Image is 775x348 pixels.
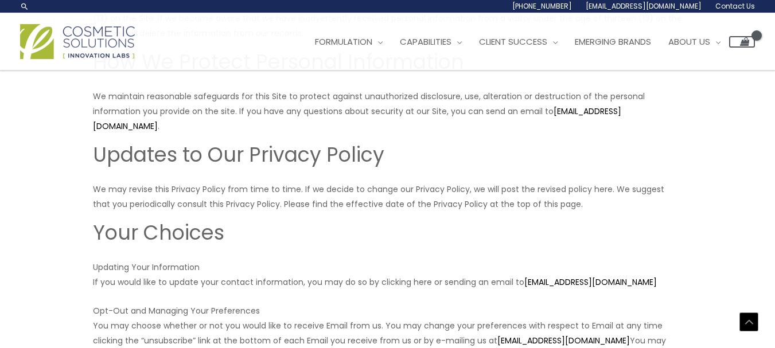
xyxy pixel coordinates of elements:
[479,36,547,48] span: Client Success
[512,1,572,11] span: [PHONE_NUMBER]
[20,24,135,59] img: Cosmetic Solutions Logo
[391,25,470,59] a: Capabilities
[470,25,566,59] a: Client Success
[660,25,729,59] a: About Us
[93,220,683,246] h2: Your Choices
[497,335,630,346] a: [EMAIL_ADDRESS][DOMAIN_NAME]
[524,276,657,288] a: [EMAIL_ADDRESS][DOMAIN_NAME]
[93,260,683,290] p: Updating Your Information If you would like to update your contact information, you may do so by ...
[586,1,702,11] span: [EMAIL_ADDRESS][DOMAIN_NAME]
[20,2,29,11] a: Search icon link
[575,36,651,48] span: Emerging Brands
[668,36,710,48] span: About Us
[93,142,683,168] h2: Updates to Our Privacy Policy
[315,36,372,48] span: Formulation
[729,36,755,48] a: View Shopping Cart, empty
[306,25,391,59] a: Formulation
[93,89,683,134] p: We maintain reasonable safeguards for this Site to protect against unauthorized disclosure, use, ...
[715,1,755,11] span: Contact Us
[93,105,621,132] a: [EMAIL_ADDRESS][DOMAIN_NAME]
[93,182,683,212] p: We may revise this Privacy Policy from time to time. If we decide to change our Privacy Policy, w...
[566,25,660,59] a: Emerging Brands
[400,36,451,48] span: Capabilities
[93,49,683,75] h2: How We Protect Personal Information
[298,25,755,59] nav: Site Navigation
